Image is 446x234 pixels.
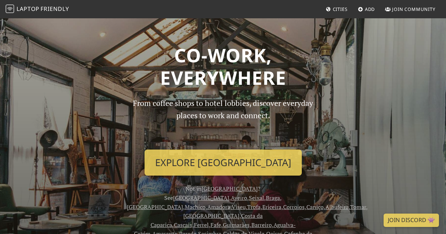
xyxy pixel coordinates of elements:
a: Explore [GEOGRAPHIC_DATA] [145,150,302,176]
a: Amadora [207,203,230,211]
a: Albufeira [325,203,349,211]
a: Join Community [382,3,438,15]
a: Ericeira [262,203,281,211]
a: Corroios [283,203,305,211]
a: Cities [323,3,350,15]
h1: Co-work, Everywhere [26,44,420,89]
a: Aveiro [231,194,247,202]
a: [GEOGRAPHIC_DATA] [202,185,258,192]
a: Cascais [174,221,192,229]
a: Guimarães [223,221,250,229]
a: Caniço [306,203,324,211]
span: Join Community [392,6,435,12]
span: Cities [333,6,348,12]
a: Trofa [247,203,261,211]
a: Fafe [210,221,221,229]
img: LaptopFriendly [6,5,14,13]
a: [GEOGRAPHIC_DATA] [173,194,229,202]
a: [GEOGRAPHIC_DATA] [183,212,239,220]
a: Machico [185,203,206,211]
a: Costa da Caparica [151,212,263,229]
a: Viseu [232,203,246,211]
a: Tomar [350,203,366,211]
span: Add [365,6,375,12]
a: Braga [266,194,280,202]
span: Friendly [41,5,69,13]
a: Seixal [249,194,264,202]
a: Ferrel [194,221,209,229]
p: From coffee shops to hotel lobbies, discover everyday places to work and connect. [127,97,319,144]
a: LaptopFriendly LaptopFriendly [6,3,69,15]
a: Add [355,3,378,15]
a: [GEOGRAPHIC_DATA] [127,203,183,211]
a: Barreiro [251,221,272,229]
span: Laptop [17,5,39,13]
a: Join Discord 👾 [384,214,439,227]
